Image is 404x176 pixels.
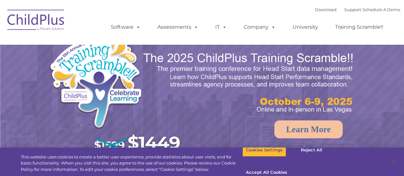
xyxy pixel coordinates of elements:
[286,21,324,34] a: University
[21,154,242,173] div: This website uses cookies to create a better user experience, provide statistics about user visit...
[292,143,332,157] button: Reject All
[315,7,400,12] font: |
[362,7,400,12] a: Schedule A Demo
[151,21,205,34] a: Assessments
[315,7,337,12] a: Download
[344,7,361,12] a: Support
[104,21,147,34] a: Software
[237,21,282,34] a: Company
[209,21,233,34] a: IT
[274,120,343,138] a: Learn More
[242,143,286,157] button: Cookies Settings
[387,154,401,168] button: Close
[329,21,390,34] a: Training Scramble!!
[4,5,68,37] img: ChildPlus by Procare Solutions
